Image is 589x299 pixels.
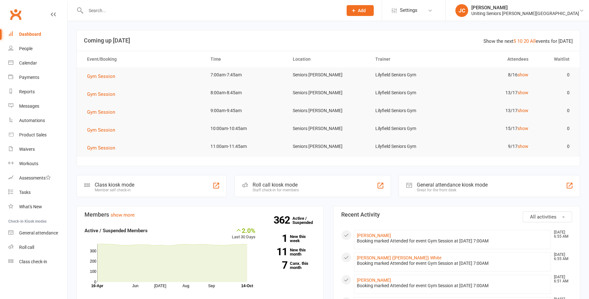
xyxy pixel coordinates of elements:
[370,67,452,82] td: Lilyfield Seniors Gym
[205,67,287,82] td: 7:00am-7:45am
[452,85,534,100] td: 13/17
[357,261,549,266] div: Booking marked Attended for event Gym Session at [DATE] 7:00AM
[265,234,316,243] a: 1New this week
[452,51,534,67] th: Attendees
[232,227,255,241] div: Last 30 Days
[19,190,31,195] div: Tasks
[518,108,528,113] a: show
[452,103,534,118] td: 13/17
[84,6,338,15] input: Search...
[19,32,41,37] div: Dashboard
[534,121,575,136] td: 0
[8,27,67,42] a: Dashboard
[287,139,369,154] td: Seniors [PERSON_NAME]
[8,255,67,269] a: Class kiosk mode
[8,85,67,99] a: Reports
[265,260,287,270] strong: 7
[95,182,134,188] div: Class kiosk mode
[534,139,575,154] td: 0
[452,121,534,136] td: 15/17
[19,118,45,123] div: Automations
[523,211,572,222] button: All activities
[534,51,575,67] th: Waitlist
[19,75,39,80] div: Payments
[417,188,488,192] div: Great for the front desk
[518,90,528,95] a: show
[87,73,120,80] button: Gym Session
[8,226,67,240] a: General attendance kiosk mode
[357,233,391,238] a: [PERSON_NAME]
[357,238,549,244] div: Booking marked Attended for event Gym Session at [DATE] 7:00AM
[452,67,534,82] td: 8/16
[111,212,135,218] a: show more
[205,121,287,136] td: 10:00am-10:45am
[84,37,573,44] h3: Coming up [DATE]
[265,261,316,270] a: 7Canx. this month
[8,240,67,255] a: Roll call
[8,142,67,157] a: Waivers
[471,5,579,11] div: [PERSON_NAME]
[287,51,369,67] th: Location
[205,85,287,100] td: 8:00am-8:45am
[357,255,441,260] a: [PERSON_NAME] ([PERSON_NAME]) White
[253,188,299,192] div: Staff check-in for members
[518,126,528,131] a: show
[87,144,120,152] button: Gym Session
[19,230,58,235] div: General attendance
[19,175,51,180] div: Assessments
[455,4,468,17] div: JC
[287,67,369,82] td: Seniors [PERSON_NAME]
[534,103,575,118] td: 0
[85,228,148,234] strong: Active / Suspended Members
[287,85,369,100] td: Seniors [PERSON_NAME]
[370,51,452,67] th: Trainer
[417,182,488,188] div: General attendance kiosk mode
[551,275,572,283] time: [DATE] 6:51 AM
[517,38,522,44] a: 10
[534,67,575,82] td: 0
[358,8,366,13] span: Add
[524,38,529,44] a: 20
[205,51,287,67] th: Time
[8,56,67,70] a: Calendar
[87,126,120,134] button: Gym Session
[8,6,24,22] a: Clubworx
[370,121,452,136] td: Lilyfield Seniors Gym
[292,211,320,229] a: 362Active / Suspended
[19,89,35,94] div: Reports
[287,103,369,118] td: Seniors [PERSON_NAME]
[19,259,47,264] div: Class check-in
[87,109,115,115] span: Gym Session
[513,38,516,44] a: 5
[205,139,287,154] td: 11:00am-11:45am
[87,145,115,151] span: Gym Session
[8,99,67,113] a: Messages
[8,113,67,128] a: Automations
[370,103,452,118] td: Lilyfield Seniors Gym
[518,144,528,149] a: show
[8,42,67,56] a: People
[400,3,417,18] span: Settings
[370,139,452,154] td: Lilyfield Seniors Gym
[87,90,120,98] button: Gym Session
[253,182,299,188] div: Roll call kiosk mode
[341,211,572,218] h3: Recent Activity
[87,127,115,133] span: Gym Session
[265,247,287,257] strong: 11
[551,230,572,239] time: [DATE] 6:55 AM
[518,72,528,77] a: show
[471,11,579,16] div: Uniting Seniors [PERSON_NAME][GEOGRAPHIC_DATA]
[19,204,42,209] div: What's New
[347,5,374,16] button: Add
[8,128,67,142] a: Product Sales
[483,37,573,45] div: Show the next events for [DATE]
[265,248,316,256] a: 11New this month
[95,188,134,192] div: Member self check-in
[452,139,534,154] td: 9/17
[19,132,47,137] div: Product Sales
[87,91,115,97] span: Gym Session
[8,70,67,85] a: Payments
[274,215,292,225] strong: 362
[85,211,316,218] h3: Members
[530,38,536,44] a: All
